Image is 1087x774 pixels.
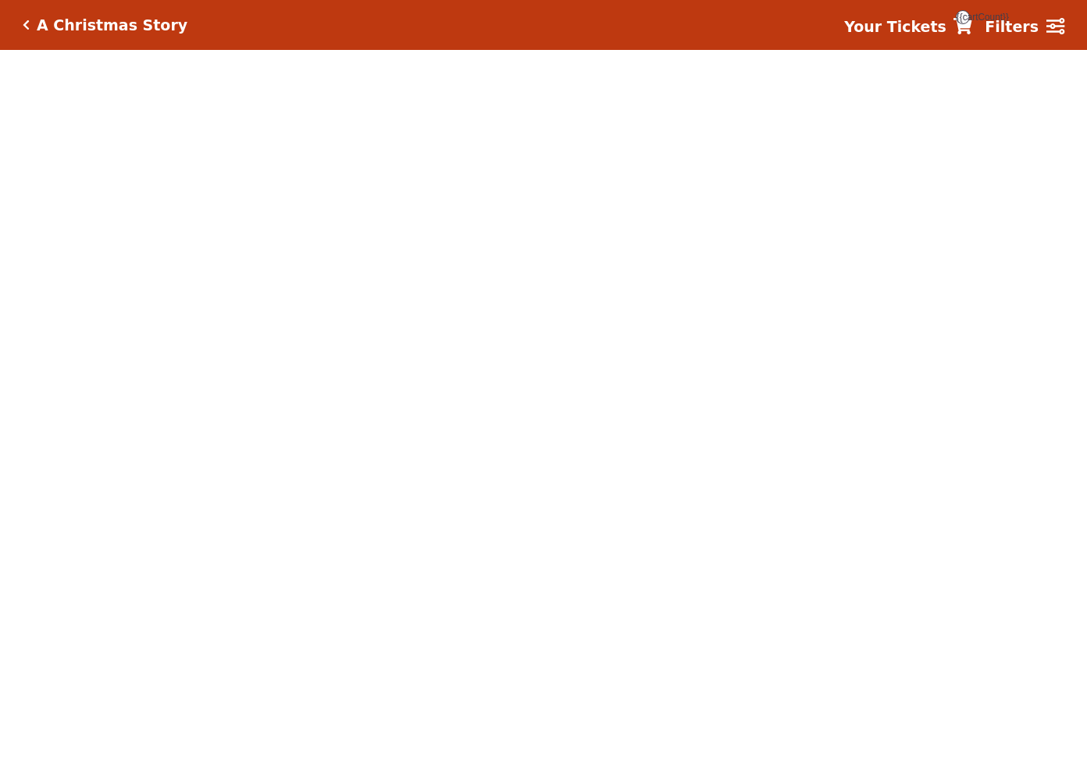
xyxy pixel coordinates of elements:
strong: Filters [985,18,1039,35]
h5: A Christmas Story [37,16,187,34]
strong: Your Tickets [844,18,946,35]
span: {{cartCount}} [956,10,970,24]
a: Filters [985,16,1064,38]
a: Your Tickets {{cartCount}} [844,16,972,38]
a: Click here to go back to filters [23,20,30,30]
